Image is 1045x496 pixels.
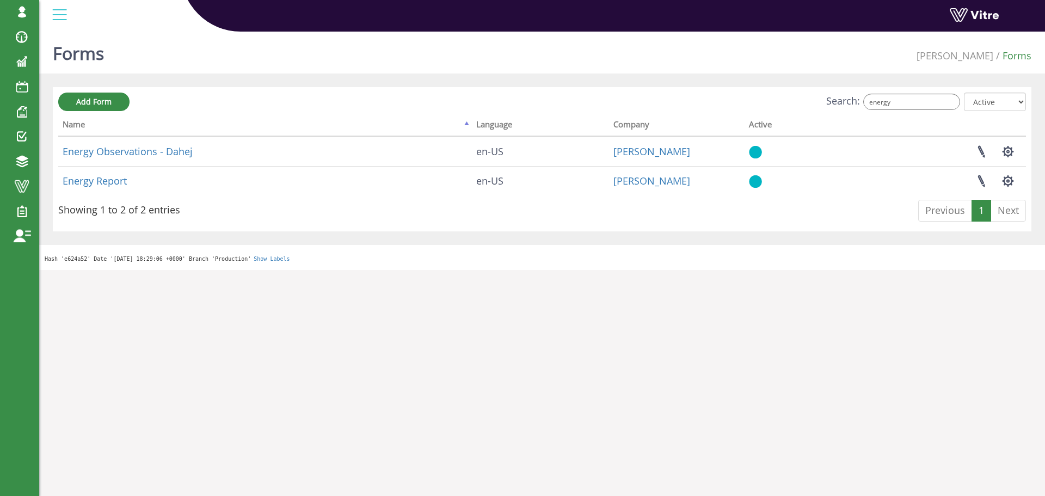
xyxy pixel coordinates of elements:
td: en-US [472,137,609,166]
span: Hash 'e624a52' Date '[DATE] 18:29:06 +0000' Branch 'Production' [45,256,251,262]
a: Add Form [58,93,130,111]
th: Language [472,116,609,137]
label: Search: [826,94,960,110]
a: [PERSON_NAME] [917,49,993,62]
a: [PERSON_NAME] [613,145,690,158]
td: en-US [472,166,609,195]
div: Showing 1 to 2 of 2 entries [58,199,180,217]
th: Company [609,116,745,137]
a: Energy Report [63,174,127,187]
img: yes [749,145,762,159]
a: [PERSON_NAME] [613,174,690,187]
a: Previous [918,200,972,222]
a: Show Labels [254,256,290,262]
span: Add Form [76,96,112,107]
li: Forms [993,49,1031,63]
h1: Forms [53,27,104,74]
a: Energy Observations - Dahej [63,145,193,158]
input: Search: [863,94,960,110]
a: 1 [972,200,991,222]
a: Next [991,200,1026,222]
img: yes [749,175,762,188]
th: Name: activate to sort column descending [58,116,472,137]
th: Active [745,116,839,137]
